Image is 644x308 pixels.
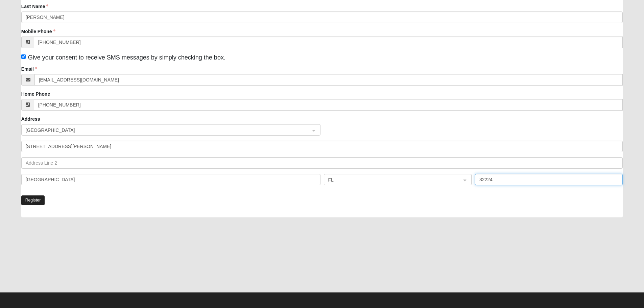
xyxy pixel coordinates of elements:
input: Address Line 1 [21,141,623,152]
input: Give your consent to receive SMS messages by simply checking the box. [21,54,26,59]
input: Zip [475,174,623,185]
span: Give your consent to receive SMS messages by simply checking the box. [28,54,225,61]
span: United States [26,126,304,134]
label: Email [21,66,37,72]
button: Register [21,195,45,205]
span: FL [328,176,455,184]
label: Home Phone [21,91,50,97]
label: Address [21,116,40,122]
input: Address Line 2 [21,157,623,169]
input: City [21,174,320,185]
label: Last Name [21,3,49,10]
label: Mobile Phone [21,28,55,35]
